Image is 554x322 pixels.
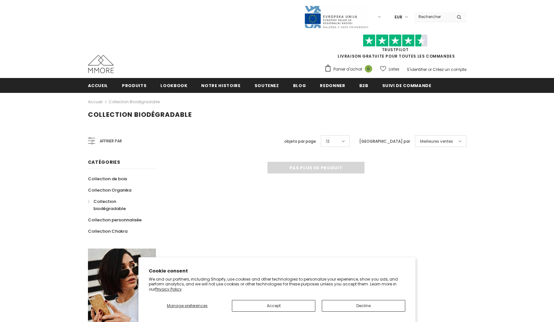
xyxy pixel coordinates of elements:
span: 12 [326,138,330,145]
a: Accueil [88,98,103,106]
span: Collection Chakra [88,228,127,234]
a: Listes [380,63,399,75]
a: Produits [122,78,147,93]
span: Notre histoire [201,83,240,89]
span: Collection biodégradable [88,110,192,119]
span: Produits [122,83,147,89]
label: objets par page [284,138,316,145]
a: Collection biodégradable [88,196,149,214]
span: Collection personnalisée [88,217,142,223]
h2: Cookie consent [149,268,405,274]
a: B2B [359,78,368,93]
span: Collection biodégradable [93,198,126,212]
span: Affiner par [100,138,122,145]
span: Lookbook [160,83,187,89]
a: soutenez [255,78,279,93]
span: B2B [359,83,368,89]
span: Manage preferences [167,303,208,308]
span: Suivi de commande [382,83,431,89]
a: Blog [293,78,306,93]
input: Search Site [415,12,452,21]
a: Javni Razpis [304,14,369,19]
span: soutenez [255,83,279,89]
span: or [428,67,432,72]
a: Collection Organika [88,184,131,196]
a: Collection biodégradable [109,99,160,105]
a: TrustPilot [382,47,409,52]
p: We and our partners, including Shopify, use cookies and other technologies to personalize your ex... [149,277,405,292]
a: Accueil [88,78,108,93]
button: Decline [322,300,405,312]
span: LIVRAISON GRATUITE POUR TOUTES LES COMMANDES [324,37,466,59]
img: Cas MMORE [88,55,114,73]
a: Redonner [320,78,345,93]
a: Suivi de commande [382,78,431,93]
a: Panier d'achat 0 [324,64,375,74]
span: EUR [395,14,402,20]
span: Listes [389,66,399,72]
a: Notre histoire [201,78,240,93]
span: Blog [293,83,306,89]
a: Privacy Policy [155,286,182,292]
span: Catégories [88,159,120,165]
span: Accueil [88,83,108,89]
span: Redonner [320,83,345,89]
button: Manage preferences [149,300,225,312]
a: Lookbook [160,78,187,93]
span: Collection de bois [88,176,127,182]
img: Javni Razpis [304,5,369,29]
a: Collection Chakra [88,226,127,237]
img: Faites confiance aux étoiles pilotes [363,34,428,47]
a: Collection de bois [88,173,127,184]
a: S'identifier [407,67,427,72]
label: [GEOGRAPHIC_DATA] par [359,138,410,145]
a: Créez un compte [433,67,466,72]
button: Accept [232,300,315,312]
span: 0 [365,65,372,72]
a: Collection personnalisée [88,214,142,226]
span: Collection Organika [88,187,131,193]
span: Meilleures ventes [420,138,453,145]
span: Panier d'achat [333,66,362,72]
